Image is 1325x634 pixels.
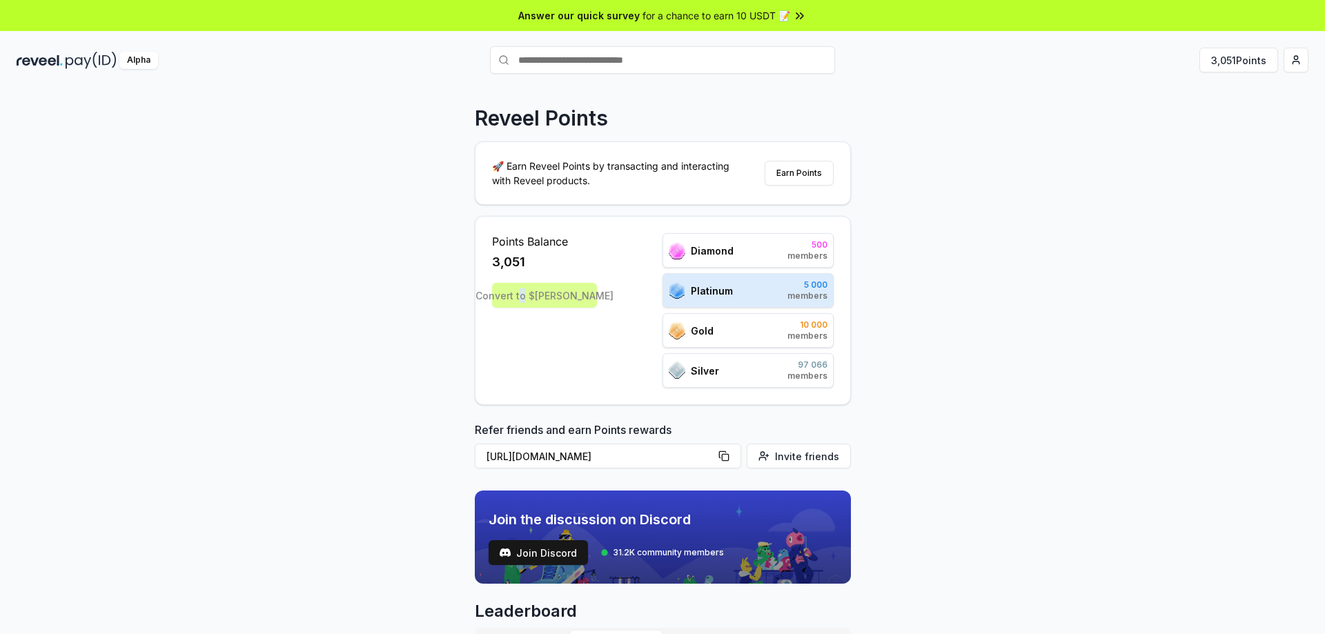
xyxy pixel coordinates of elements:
img: ranks_icon [669,242,685,259]
button: Join Discord [489,540,588,565]
span: members [787,330,827,341]
span: Invite friends [775,449,839,464]
img: ranks_icon [669,281,685,299]
span: members [787,250,827,261]
a: testJoin Discord [489,540,588,565]
img: reveel_dark [17,52,63,69]
span: 31.2K community members [613,547,724,558]
img: test [500,547,511,558]
img: pay_id [66,52,117,69]
div: Alpha [119,52,158,69]
button: [URL][DOMAIN_NAME] [475,444,741,468]
img: ranks_icon [669,322,685,339]
span: Diamond [691,244,734,258]
img: ranks_icon [669,361,685,379]
p: Reveel Points [475,106,608,130]
span: Answer our quick survey [518,8,640,23]
div: Refer friends and earn Points rewards [475,422,851,474]
span: 5 000 [787,279,827,290]
span: Platinum [691,284,733,298]
span: for a chance to earn 10 USDT 📝 [642,8,790,23]
span: members [787,290,827,301]
span: Join Discord [516,546,577,560]
span: Leaderboard [475,600,851,622]
span: 97 066 [787,359,827,370]
span: Silver [691,364,719,378]
span: 10 000 [787,319,827,330]
span: Points Balance [492,233,597,250]
button: 3,051Points [1199,48,1278,72]
button: Earn Points [765,161,834,186]
span: 3,051 [492,252,525,272]
span: Join the discussion on Discord [489,510,724,529]
span: Gold [691,324,714,338]
img: discord_banner [475,491,851,584]
span: members [787,370,827,382]
button: Invite friends [747,444,851,468]
p: 🚀 Earn Reveel Points by transacting and interacting with Reveel products. [492,159,740,188]
span: 500 [787,239,827,250]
